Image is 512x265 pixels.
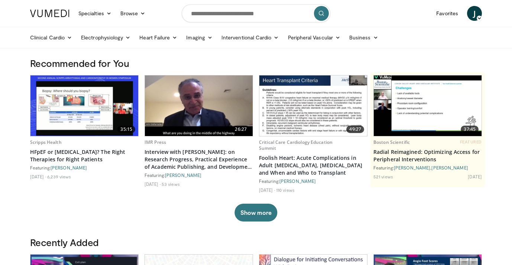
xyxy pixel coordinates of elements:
[467,6,482,21] a: J
[30,165,139,171] div: Featuring:
[145,75,253,136] img: eb0ae91d-ddb3-4c90-bd1a-924e626dcc88.620x360_q85_upscale.jpg
[259,178,367,184] div: Featuring:
[145,75,253,136] a: 26:27
[346,126,364,133] span: 49:27
[162,181,180,187] li: 53 views
[283,30,345,45] a: Peripheral Vascular
[30,148,139,163] a: HFpEF or [MEDICAL_DATA]? The Right Therapies for Right Patients
[373,148,482,163] a: Radial Reimagined: Optimizing Access for Peripheral Interventions
[259,187,275,193] li: [DATE]
[145,172,253,178] div: Featuring:
[373,139,410,145] a: Boston Scientific
[30,10,69,17] img: VuMedi Logo
[259,139,333,151] a: Critical Care Cardiology Education Summit
[431,165,468,170] a: [PERSON_NAME]
[432,6,463,21] a: Favorites
[182,30,217,45] a: Imaging
[232,126,250,133] span: 26:27
[461,126,479,133] span: 37:45
[165,172,201,178] a: [PERSON_NAME]
[374,75,482,136] img: c038ed19-16d5-403f-b698-1d621e3d3fd1.620x360_q85_upscale.jpg
[259,75,367,136] img: ba77acc2-1896-4826-b178-8180ec131f06.620x360_q85_upscale.jpg
[117,126,135,133] span: 35:15
[145,139,166,145] a: IMR Press
[30,75,138,136] img: dfd7e8cb-3665-484f-96d9-fe431be1631d.620x360_q85_upscale.jpg
[259,75,367,136] a: 49:27
[279,178,316,184] a: [PERSON_NAME]
[217,30,283,45] a: Interventional Cardio
[345,30,383,45] a: Business
[30,75,138,136] a: 35:15
[30,236,482,248] h3: Recently Added
[276,187,295,193] li: 110 views
[373,165,482,171] div: Featuring: ,
[47,174,71,180] li: 6,239 views
[145,148,253,171] a: Interview with [PERSON_NAME]: on Research Progress, Practical Experience of Academic Publishing, ...
[373,174,393,180] li: 521 views
[460,139,482,145] span: FEATURED
[234,204,277,222] button: Show more
[182,4,330,22] input: Search topics, interventions
[468,174,482,180] li: [DATE]
[394,165,430,170] a: [PERSON_NAME]
[116,6,150,21] a: Browse
[51,165,87,170] a: [PERSON_NAME]
[135,30,182,45] a: Heart Failure
[74,6,116,21] a: Specialties
[26,30,77,45] a: Clinical Cardio
[145,181,161,187] li: [DATE]
[259,154,367,177] a: Foolish Heart: Acute Complications in Adult [MEDICAL_DATA], [MEDICAL_DATA] and When and Who to Tr...
[77,30,135,45] a: Electrophysiology
[30,57,482,69] h3: Recommended for You
[30,174,46,180] li: [DATE]
[30,139,62,145] a: Scripps Health
[374,75,482,136] a: 37:45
